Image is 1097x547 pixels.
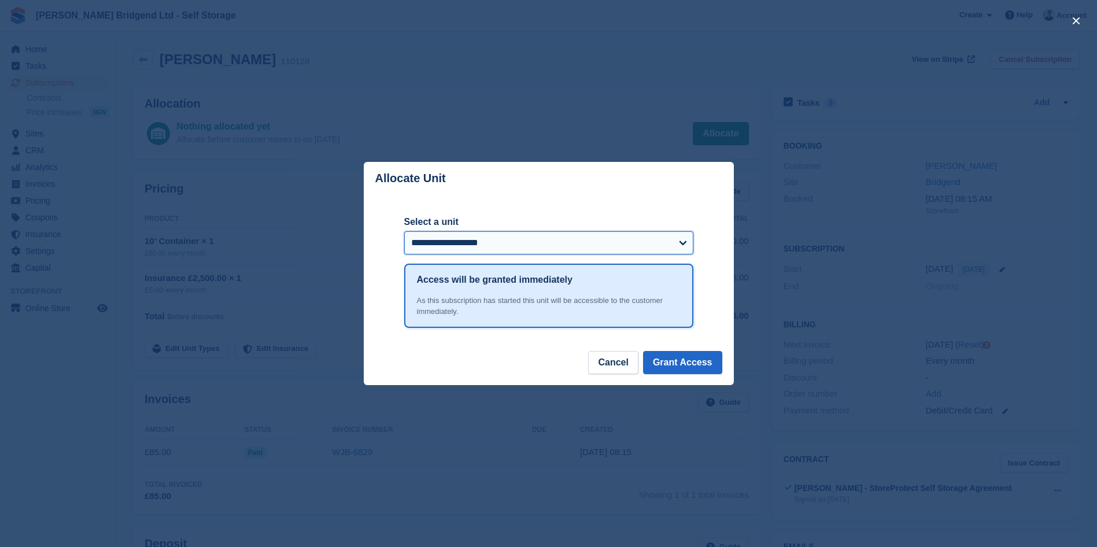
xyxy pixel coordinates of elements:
button: close [1067,12,1085,30]
button: Cancel [588,351,638,374]
h1: Access will be granted immediately [417,273,572,287]
div: As this subscription has started this unit will be accessible to the customer immediately. [417,295,681,317]
label: Select a unit [404,215,693,229]
button: Grant Access [643,351,722,374]
p: Allocate Unit [375,172,446,185]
